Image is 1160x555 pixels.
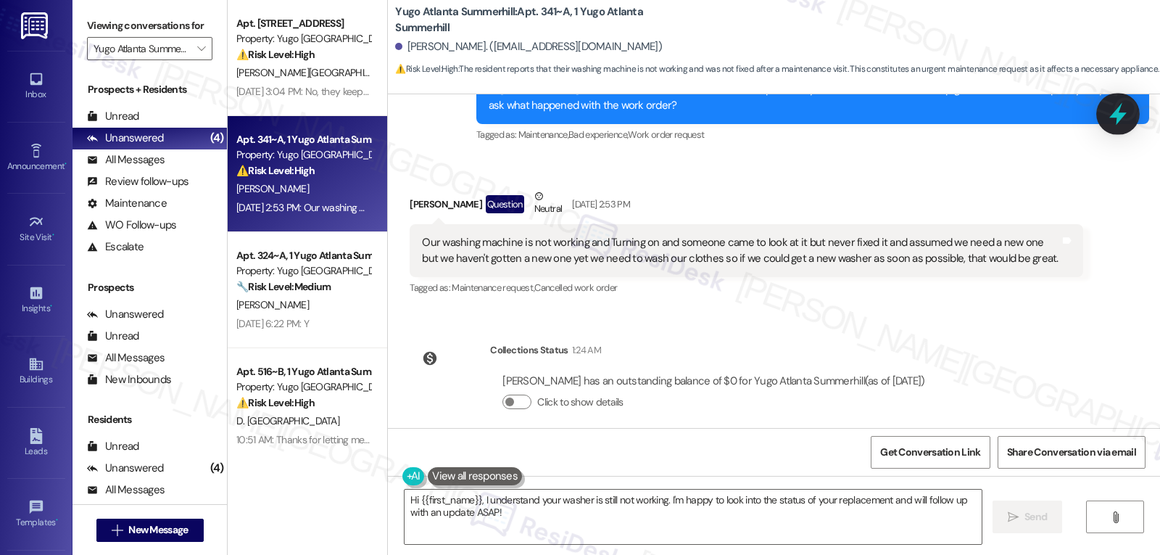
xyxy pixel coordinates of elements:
div: 10:51 AM: Thanks for letting me know, [PERSON_NAME]. I'd like to get an update from you. Have you... [236,433,826,446]
span: Maintenance , [518,128,568,141]
span: Send [1024,509,1047,525]
button: Get Conversation Link [871,436,990,469]
textarea: Hi {{first_name}}, I understand your washer is still not working. I'm happy to look into the stat... [405,490,982,544]
span: : The resident reports that their washing machine is not working and was not fixed after a mainte... [395,62,1159,77]
span: Get Conversation Link [880,445,980,460]
div: Our washing machine is not working and Turning on and someone came to look at it but never fixed ... [422,235,1059,266]
button: Send [993,501,1063,533]
span: • [56,515,58,525]
b: Yugo Atlanta Summerhill: Apt. 341~A, 1 Yugo Atlanta Summerhill [395,4,685,36]
div: Unanswered [87,307,164,322]
div: Tagged as: [476,124,1149,145]
a: Buildings [7,352,65,391]
button: New Message [96,519,204,542]
a: Insights • [7,281,65,320]
div: [PERSON_NAME] has an outstanding balance of $0 for Yugo Atlanta Summerhill (as of [DATE]) [502,374,924,389]
div: Unread [87,329,139,344]
div: Prospects + Residents [72,82,227,97]
span: New Message [128,522,188,538]
strong: ⚠️ Risk Level: High [236,164,315,177]
strong: 🔧 Risk Level: Medium [236,280,331,293]
div: All Messages [87,482,165,498]
div: New Inbounds [87,372,171,387]
div: Property: Yugo [GEOGRAPHIC_DATA] Summerhill [236,263,370,279]
i:  [1110,511,1121,523]
div: All Messages [87,152,165,168]
button: Share Conversation via email [998,436,1145,469]
div: Maintenance [87,196,167,211]
span: D. [GEOGRAPHIC_DATA] [236,414,339,427]
i:  [112,525,123,536]
div: Unanswered [87,131,164,146]
a: Leads [7,424,65,463]
strong: ⚠️ Risk Level: High [236,396,315,409]
span: Cancelled work order [534,281,617,294]
i:  [197,43,205,54]
div: 1:24 AM [568,342,601,358]
div: Review follow-ups [87,174,188,189]
div: Apt. 516~B, 1 Yugo Atlanta Summerhill [236,364,370,379]
div: Prospects [72,280,227,295]
input: All communities [94,37,189,60]
span: Maintenance request , [452,281,534,294]
div: Escalate [87,239,144,255]
img: ResiDesk Logo [21,12,51,39]
div: [PERSON_NAME] [410,189,1082,224]
label: Click to show details [537,395,623,410]
span: Share Conversation via email [1007,445,1136,460]
a: Site Visit • [7,210,65,249]
div: Property: Yugo [GEOGRAPHIC_DATA] Summerhill [236,31,370,46]
a: Inbox [7,67,65,106]
div: Unread [87,439,139,454]
div: Unread [87,109,139,124]
div: Hi [PERSON_NAME], I understand the work order wasn't completed to your satisfaction. I want to he... [489,82,1126,113]
div: Property: Yugo [GEOGRAPHIC_DATA] Summerhill [236,147,370,163]
span: [PERSON_NAME][GEOGRAPHIC_DATA] [236,66,401,79]
div: WO Follow-ups [87,218,176,233]
span: • [50,301,52,311]
span: Work order request [628,128,704,141]
span: [PERSON_NAME] [236,182,309,195]
div: All Messages [87,350,165,366]
div: Property: Yugo [GEOGRAPHIC_DATA] Summerhill [236,379,370,395]
a: Templates • [7,495,65,534]
div: Apt. [STREET_ADDRESS] [236,16,370,31]
div: (4) [207,457,228,480]
div: Apt. 324~A, 1 Yugo Atlanta Summerhill [236,248,370,263]
span: Bad experience , [568,128,628,141]
div: Collections Status [490,342,568,358]
div: [DATE] 3:04 PM: No, they keep saying completed when it's not [236,85,496,98]
strong: ⚠️ Risk Level: High [236,48,315,61]
label: Viewing conversations for [87,15,212,37]
i:  [1008,511,1019,523]
div: Question [486,195,524,213]
div: Residents [72,412,227,427]
div: [DATE] 6:22 PM: Y [236,317,309,330]
div: Apt. 341~A, 1 Yugo Atlanta Summerhill [236,132,370,147]
strong: ⚠️ Risk Level: High [395,63,457,75]
span: [PERSON_NAME] [236,298,309,311]
div: (4) [207,127,228,149]
div: [DATE] 2:53 PM [568,197,630,212]
span: • [65,159,67,169]
div: Unanswered [87,461,164,476]
div: Tagged as: [410,277,1082,298]
div: Neutral [531,189,565,219]
div: [PERSON_NAME]. ([EMAIL_ADDRESS][DOMAIN_NAME]) [395,39,662,54]
span: • [52,230,54,240]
